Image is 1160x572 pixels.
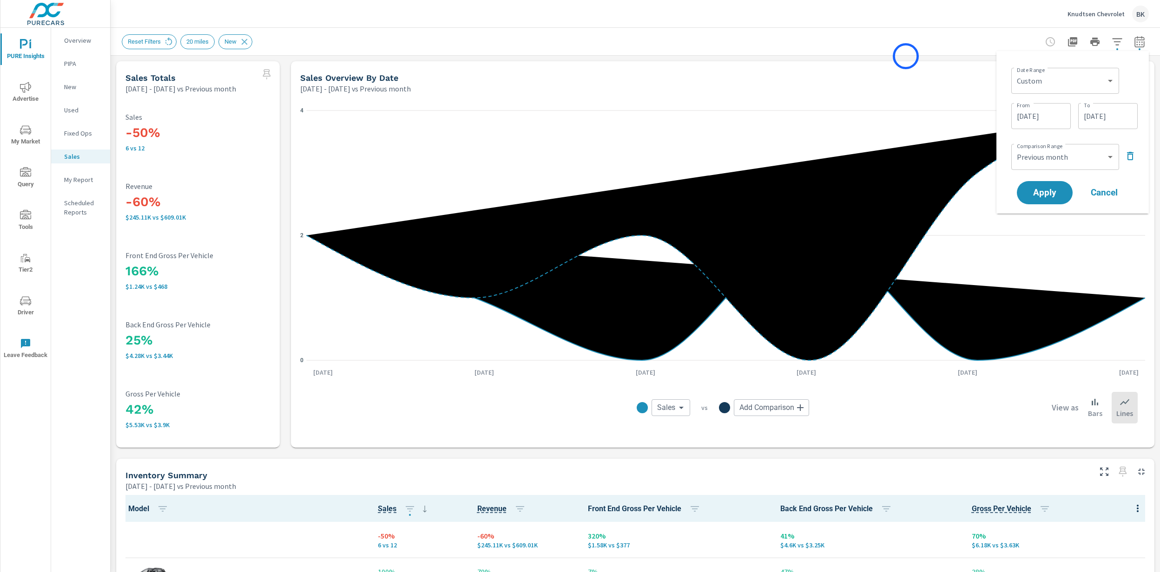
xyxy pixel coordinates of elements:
[125,83,236,94] p: [DATE] - [DATE] vs Previous month
[1068,10,1125,18] p: Knudtsen Chevrolet
[300,232,303,239] text: 2
[3,39,48,62] span: PURE Insights
[951,368,984,377] p: [DATE]
[51,57,110,71] div: PIPA
[300,83,411,94] p: [DATE] - [DATE] vs Previous month
[1115,464,1130,479] span: Select a preset date range to save this widget
[629,368,662,377] p: [DATE]
[64,175,103,184] p: My Report
[378,530,462,541] p: -50%
[307,368,339,377] p: [DATE]
[125,125,270,141] h3: -50%
[0,28,51,370] div: nav menu
[125,390,270,398] p: Gross Per Vehicle
[734,399,809,416] div: Add Comparison
[1026,188,1063,197] span: Apply
[1052,403,1079,412] h6: View as
[1076,181,1132,204] button: Cancel
[1017,181,1073,204] button: Apply
[1134,464,1149,479] button: Minimize Widget
[51,80,110,94] div: New
[739,403,794,412] span: Add Comparison
[588,503,704,514] span: Front End Gross Per Vehicle
[300,357,303,364] text: 0
[3,82,48,104] span: Advertise
[51,196,110,219] div: Scheduled Reports
[1108,32,1127,51] button: Apply Filters
[125,73,176,83] h5: Sales Totals
[780,541,957,549] p: $4,602 vs $3,254
[125,144,270,152] p: 6 vs 12
[51,126,110,140] div: Fixed Ops
[3,167,48,190] span: Query
[64,36,103,45] p: Overview
[128,503,172,514] span: Model
[780,503,896,514] span: Back End Gross Per Vehicle
[1116,408,1133,419] p: Lines
[477,541,573,549] p: $245,106 vs $609,008
[790,368,823,377] p: [DATE]
[125,402,270,417] h3: 42%
[125,113,270,121] p: Sales
[125,332,270,348] h3: 25%
[780,530,957,541] p: 41%
[125,352,270,359] p: $4,285 vs $3,436
[125,263,270,279] h3: 166%
[125,214,270,221] p: $245,106 vs $609,008
[690,403,719,412] p: vs
[122,34,177,49] div: Reset Filters
[657,403,675,412] span: Sales
[652,399,690,416] div: Sales
[300,107,303,114] text: 4
[181,38,214,45] span: 20 miles
[64,82,103,91] p: New
[218,34,252,49] div: New
[125,251,270,260] p: Front End Gross Per Vehicle
[259,67,274,82] span: Select a preset date range to save this widget
[125,194,270,210] h3: -60%
[378,503,430,514] span: Sales
[64,105,103,115] p: Used
[468,368,501,377] p: [DATE]
[972,503,1084,514] span: Gross Per Vehicle
[3,124,48,147] span: My Market
[51,173,110,187] div: My Report
[122,38,166,45] span: Reset Filters
[51,33,110,47] div: Overview
[125,421,270,429] p: $5,528 vs $3,904
[3,295,48,318] span: Driver
[1086,32,1104,51] button: Print Report
[125,481,236,492] p: [DATE] - [DATE] vs Previous month
[588,541,765,549] p: $1,582 vs $377
[125,470,207,480] h5: Inventory Summary
[588,530,765,541] p: 320%
[3,253,48,275] span: Tier2
[1088,408,1102,419] p: Bars
[972,530,1143,541] p: 70%
[64,198,103,217] p: Scheduled Reports
[972,541,1143,549] p: $6,184 vs $3,631
[378,541,462,549] p: 6 vs 12
[378,503,396,514] span: Number of vehicles sold by the dealership over the selected date range. [Source: This data is sou...
[300,73,398,83] h5: Sales Overview By Date
[972,503,1031,514] span: Average gross profit generated by the dealership for each vehicle sold over the selected date ran...
[1113,368,1145,377] p: [DATE]
[64,59,103,68] p: PIPA
[125,283,270,290] p: $1,243 vs $468
[3,338,48,361] span: Leave Feedback
[51,103,110,117] div: Used
[477,530,573,541] p: -60%
[51,149,110,163] div: Sales
[1097,464,1112,479] button: Make Fullscreen
[477,503,507,514] span: Total sales revenue over the selected date range. [Source: This data is sourced from the dealer’s...
[219,38,242,45] span: New
[3,210,48,233] span: Tools
[125,182,270,190] p: Revenue
[64,129,103,138] p: Fixed Ops
[125,320,270,329] p: Back End Gross Per Vehicle
[1132,6,1149,22] div: BK
[477,503,529,514] span: Revenue
[1086,188,1123,197] span: Cancel
[64,152,103,161] p: Sales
